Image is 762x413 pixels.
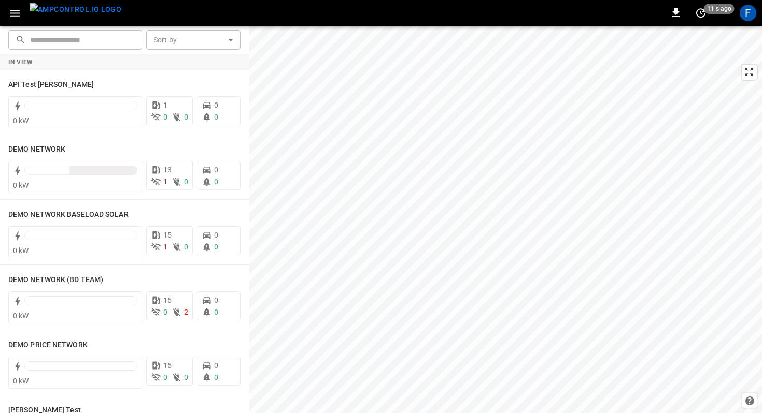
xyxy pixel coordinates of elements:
[214,101,218,109] span: 0
[163,113,167,121] span: 0
[163,101,167,109] span: 1
[740,5,756,21] div: profile-icon
[13,116,29,125] span: 0 kW
[163,373,167,381] span: 0
[8,274,103,286] h6: DEMO NETWORK (BD TEAM)
[8,79,94,91] h6: API Test Jonas
[163,296,172,304] span: 15
[163,166,172,174] span: 13
[704,4,735,14] span: 11 s ago
[163,243,167,251] span: 1
[214,113,218,121] span: 0
[214,308,218,316] span: 0
[8,144,65,155] h6: DEMO NETWORK
[30,3,121,16] img: ampcontrol.io logo
[184,178,188,186] span: 0
[8,209,129,220] h6: DEMO NETWORK BASELOAD SOLAR
[163,178,167,186] span: 1
[163,361,172,370] span: 15
[13,246,29,255] span: 0 kW
[214,243,218,251] span: 0
[214,373,218,381] span: 0
[249,26,762,413] canvas: Map
[214,178,218,186] span: 0
[184,373,188,381] span: 0
[693,5,709,21] button: set refresh interval
[163,308,167,316] span: 0
[214,231,218,239] span: 0
[8,58,33,66] strong: In View
[184,308,188,316] span: 2
[214,166,218,174] span: 0
[214,296,218,304] span: 0
[184,243,188,251] span: 0
[214,361,218,370] span: 0
[8,340,88,351] h6: DEMO PRICE NETWORK
[13,377,29,385] span: 0 kW
[184,113,188,121] span: 0
[13,312,29,320] span: 0 kW
[13,181,29,189] span: 0 kW
[163,231,172,239] span: 15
